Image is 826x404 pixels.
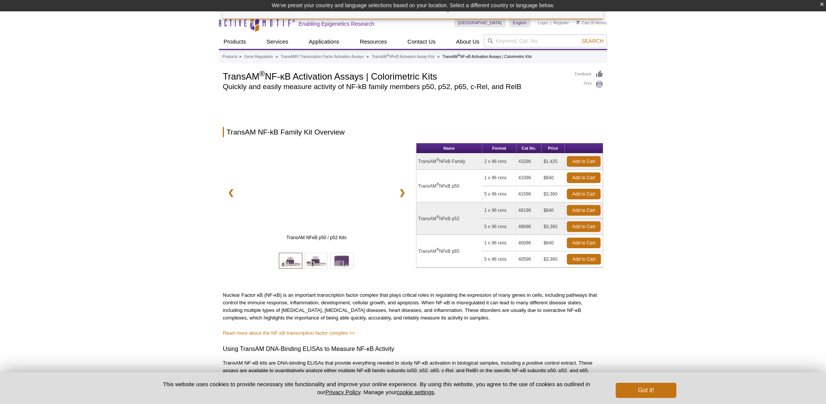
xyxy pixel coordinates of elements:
[567,221,601,232] a: Add to Cart
[516,251,541,268] td: 40596
[509,18,530,27] a: English
[325,389,360,395] a: Privacy Policy
[223,330,355,336] a: Read more about the NF-κB transcription factor complex >>
[516,202,541,219] td: 48196
[367,55,369,59] li: »
[416,143,483,153] th: Name
[223,291,603,322] p: Nuclear Factor κB (NF-κB) is an important transcription factor complex that plays critical roles ...
[482,251,516,268] td: 5 x 96 rxns
[482,235,516,251] td: 1 x 96 rxns
[416,170,483,202] td: TransAM NFκB p50
[575,80,603,89] a: Print
[299,20,374,27] h2: Enabling Epigenetics Research
[482,219,516,235] td: 5 x 96 rxns
[436,247,439,252] sup: ®
[222,53,237,60] a: Products
[541,153,565,170] td: $1,425
[516,170,541,186] td: 41096
[223,83,567,90] h2: Quickly and easily measure activity of NF-kB family members p50, p52, p65, c-Rel, and RelB
[281,53,364,60] a: TransAM® Transcription Factor Activation Assays
[262,34,293,49] a: Services
[355,34,392,49] a: Resources
[239,55,241,59] li: »
[436,182,439,186] sup: ®
[276,55,278,59] li: »
[516,153,541,170] td: 43296
[541,202,565,219] td: $840
[541,143,565,153] th: Price
[553,20,569,25] a: Register
[436,215,439,219] sup: ®
[397,389,434,395] button: cookie settings
[582,38,604,44] span: Search
[223,70,567,81] h1: TransAM NF-κB Activation Assays | Colorimetric Kits
[516,186,541,202] td: 41596
[416,153,483,170] td: TransAM NFκB Family
[244,53,273,60] a: Gene Regulation
[576,18,607,27] li: (0 items)
[567,189,601,199] a: Add to Cart
[516,219,541,235] td: 48696
[219,34,250,49] a: Products
[541,186,565,202] td: $3,360
[567,254,601,265] a: Add to Cart
[482,202,516,219] td: 1 x 96 rxns
[223,127,603,137] h2: TransAM NF-kB Family Kit Overview
[576,20,590,25] a: Cart
[416,202,483,235] td: TransAM NFκB p52
[416,235,483,268] td: TransAM NFκB p65
[482,153,516,170] td: 2 x 96 rxns
[458,53,460,57] sup: ®
[567,156,601,167] a: Add to Cart
[452,34,484,49] a: About Us
[223,184,239,201] a: ❮
[482,186,516,202] td: 5 x 96 rxns
[223,344,603,354] h3: Using TransAM DNA-Binding ELISAs to Measure NF-κB Activity
[484,34,607,47] input: Keyword, Cat. No.
[567,238,601,248] a: Add to Cart
[579,38,606,44] button: Search
[482,143,516,153] th: Format
[541,219,565,235] td: $3,360
[438,55,440,59] li: »
[541,170,565,186] td: $840
[454,18,505,27] a: [GEOGRAPHIC_DATA]
[616,383,676,398] button: Got it!
[259,69,265,78] sup: ®
[538,20,548,25] a: Login
[541,251,565,268] td: $3,360
[576,20,580,24] img: Your Cart
[541,235,565,251] td: $840
[550,18,551,27] li: |
[567,205,601,216] a: Add to Cart
[436,158,439,162] sup: ®
[223,359,603,374] p: TransAM NF-κB kits are DNA-binding ELISAs that provide everything needed to study NF-κB activatio...
[304,34,344,49] a: Applications
[567,172,601,183] a: Add to Cart
[482,170,516,186] td: 1 x 96 rxns
[394,184,410,201] a: ❯
[575,70,603,78] a: Feedback
[150,380,603,396] p: This website uses cookies to provide necessary site functionality and improve your online experie...
[387,53,389,57] sup: ®
[516,143,541,153] th: Cat No.
[241,234,391,241] span: TransAM NFκB p50 / p52 Kits
[372,53,435,60] a: TransAM®NFκB Activation Assay Kits
[516,235,541,251] td: 40096
[403,34,440,49] a: Contact Us
[443,55,532,59] li: TransAM NF-κB Activation Assays | Colorimetric Kits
